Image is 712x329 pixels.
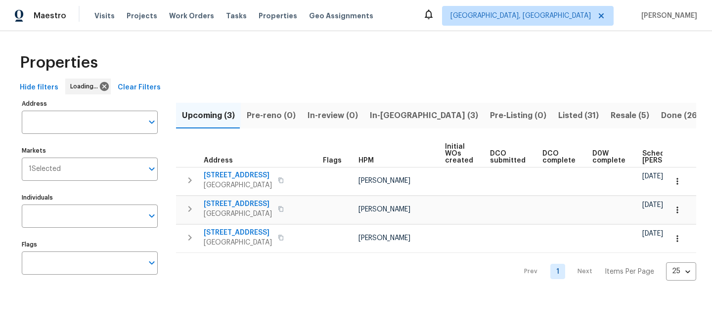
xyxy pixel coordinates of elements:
button: Open [145,115,159,129]
button: Hide filters [16,79,62,97]
label: Flags [22,242,158,247]
button: Open [145,209,159,223]
span: [DATE] [642,173,663,180]
label: Individuals [22,195,158,201]
button: Open [145,162,159,176]
span: In-[GEOGRAPHIC_DATA] (3) [370,109,478,123]
span: Properties [20,58,98,68]
span: [GEOGRAPHIC_DATA] [204,209,272,219]
span: Done (268) [661,109,706,123]
span: [STREET_ADDRESS] [204,170,272,180]
div: Loading... [65,79,111,94]
span: Listed (31) [558,109,599,123]
span: Pre-reno (0) [247,109,296,123]
span: Projects [127,11,157,21]
span: Upcoming (3) [182,109,235,123]
div: 25 [666,258,696,284]
span: DCO submitted [490,150,526,164]
label: Markets [22,148,158,154]
span: [STREET_ADDRESS] [204,228,272,238]
span: [DATE] [642,230,663,237]
p: Items Per Page [605,267,654,277]
span: DCO complete [542,150,576,164]
span: Resale (5) [611,109,649,123]
span: Visits [94,11,115,21]
span: Pre-Listing (0) [490,109,546,123]
span: In-review (0) [308,109,358,123]
span: [PERSON_NAME] [358,235,410,242]
span: [PERSON_NAME] [637,11,697,21]
span: [STREET_ADDRESS] [204,199,272,209]
a: Goto page 1 [550,264,565,279]
span: Geo Assignments [309,11,373,21]
span: Maestro [34,11,66,21]
span: [GEOGRAPHIC_DATA] [204,238,272,247]
button: Clear Filters [114,79,165,97]
span: Scheduled [PERSON_NAME] [642,150,698,164]
span: Work Orders [169,11,214,21]
span: [PERSON_NAME] [358,177,410,184]
span: Initial WOs created [445,143,473,164]
span: Properties [259,11,297,21]
span: Hide filters [20,82,58,94]
span: [DATE] [642,202,663,208]
span: Tasks [226,12,247,19]
span: Flags [323,157,342,164]
span: D0W complete [592,150,625,164]
button: Open [145,256,159,270]
span: Loading... [70,82,102,91]
nav: Pagination Navigation [515,259,696,285]
span: Address [204,157,233,164]
span: [PERSON_NAME] [358,206,410,213]
span: [GEOGRAPHIC_DATA], [GEOGRAPHIC_DATA] [450,11,591,21]
span: HPM [358,157,374,164]
span: Clear Filters [118,82,161,94]
span: [GEOGRAPHIC_DATA] [204,180,272,190]
span: 1 Selected [29,165,61,173]
label: Address [22,101,158,107]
